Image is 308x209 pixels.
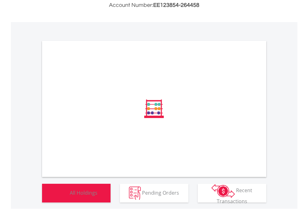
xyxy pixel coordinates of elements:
h3: Account Number: [42,1,266,10]
img: holdings-wht.png [55,187,69,200]
button: All Holdings [42,184,111,202]
span: EE123854-264458 [153,2,199,8]
button: Pending Orders [120,184,188,202]
button: Recent Transactions [198,184,266,202]
img: pending_instructions-wht.png [129,187,141,200]
span: Pending Orders [142,189,179,196]
span: All Holdings [70,189,97,196]
img: transactions-zar-wht.png [211,184,235,198]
